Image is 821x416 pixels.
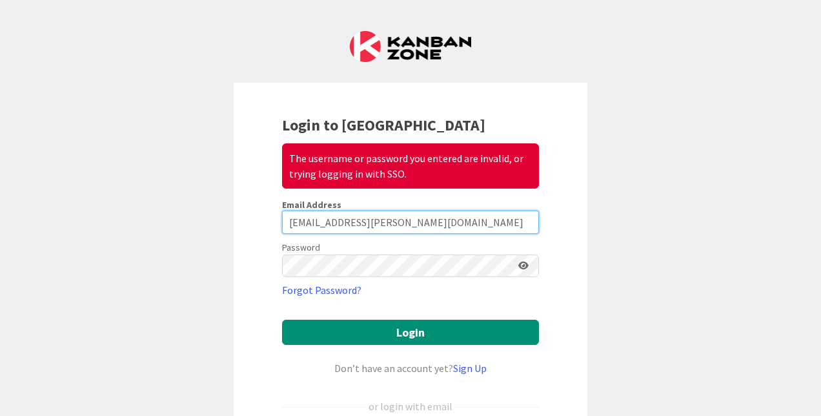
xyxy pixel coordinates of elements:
[453,362,487,375] a: Sign Up
[282,241,320,255] label: Password
[517,214,532,229] keeper-lock: Open Keeper Popup
[282,360,539,376] div: Don’t have an account yet?
[282,320,539,345] button: Login
[365,399,456,414] div: or login with email
[282,115,485,135] b: Login to [GEOGRAPHIC_DATA]
[282,282,361,298] a: Forgot Password?
[282,199,341,211] label: Email Address
[282,143,539,189] div: The username or password you entered are invalid, or trying logging in with SSO.
[350,31,471,62] img: Kanban Zone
